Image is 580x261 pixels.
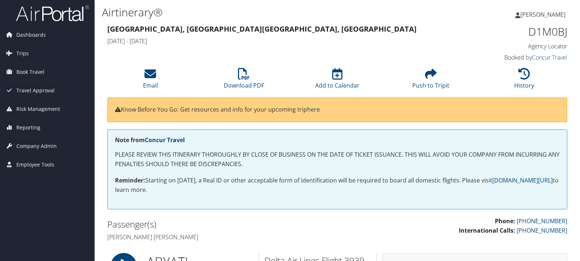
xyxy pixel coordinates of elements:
[461,53,568,61] h4: Booked by
[412,72,449,89] a: Push to Tripit
[16,26,46,44] span: Dashboards
[115,176,560,194] p: Starting on [DATE], a Real ID or other acceptable form of identification will be required to boar...
[16,81,55,100] span: Travel Approval
[461,24,568,39] h1: D1M0BJ
[532,53,567,61] a: Concur Travel
[107,37,450,45] h4: [DATE] - [DATE]
[517,217,567,225] a: [PHONE_NUMBER]
[495,217,515,225] strong: Phone:
[16,119,40,137] span: Reporting
[107,233,332,241] h4: [PERSON_NAME] [PERSON_NAME]
[16,137,57,155] span: Company Admin
[16,44,29,63] span: Trips
[143,72,158,89] a: Email
[517,226,567,234] a: [PHONE_NUMBER]
[145,136,185,144] a: Concur Travel
[520,11,565,19] span: [PERSON_NAME]
[459,226,515,234] strong: International Calls:
[16,63,44,81] span: Book Travel
[107,24,417,34] strong: [GEOGRAPHIC_DATA], [GEOGRAPHIC_DATA] [GEOGRAPHIC_DATA], [GEOGRAPHIC_DATA]
[492,176,553,184] a: [DOMAIN_NAME][URL]
[115,105,560,115] p: Know Before You Go: Get resources and info for your upcoming trip
[102,5,416,20] h1: Airtinerary®
[115,150,560,169] p: PLEASE REVIEW THIS ITINERARY THOROUGHLY BY CLOSE OF BUSINESS ON THE DATE OF TICKET ISSUANCE. THIS...
[16,156,54,174] span: Employee Tools
[315,72,359,89] a: Add to Calendar
[514,72,534,89] a: History
[16,100,60,118] span: Risk Management
[461,42,568,50] h4: Agency Locator
[107,218,332,230] h2: Passenger(s)
[515,4,573,25] a: [PERSON_NAME]
[16,5,89,22] img: airportal-logo.png
[115,136,185,144] strong: Note from
[224,72,264,89] a: Download PDF
[307,105,320,113] a: here
[115,176,145,184] strong: Reminder:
